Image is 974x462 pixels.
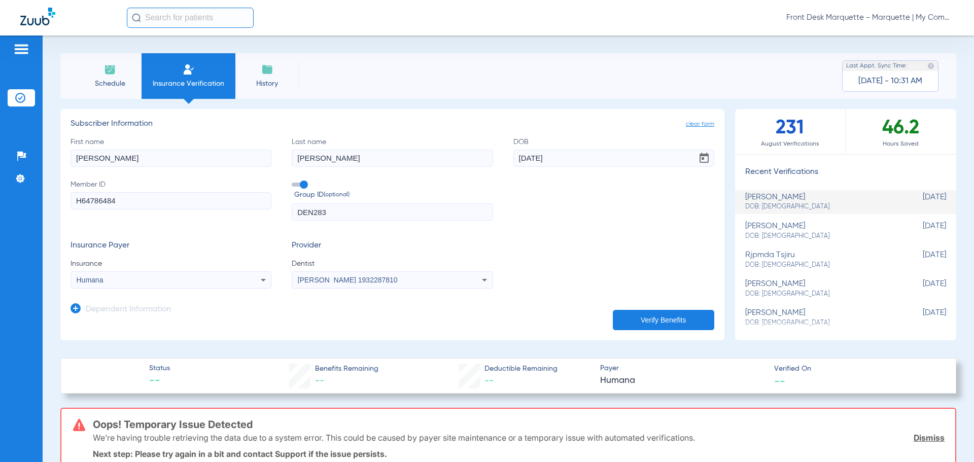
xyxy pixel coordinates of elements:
img: Zuub Logo [20,8,55,25]
span: Schedule [86,79,134,89]
button: Verify Benefits [613,310,714,330]
button: Open calendar [694,148,714,168]
div: [PERSON_NAME] [745,308,895,327]
div: [PERSON_NAME] [745,279,895,298]
p: We’re having trouble retrieving the data due to a system error. This could be caused by payer sit... [93,433,695,443]
span: Dentist [292,259,493,269]
img: Schedule [104,63,116,76]
label: Member ID [71,180,271,221]
span: Deductible Remaining [484,364,558,374]
span: Humana [600,374,766,387]
span: Insurance Verification [149,79,228,89]
img: error-icon [73,419,85,431]
div: [PERSON_NAME] [745,193,895,211]
span: [DATE] [895,251,946,269]
span: August Verifications [735,139,845,149]
span: Payer [600,363,766,374]
label: First name [71,137,271,167]
input: First name [71,150,271,167]
span: [DATE] [895,308,946,327]
span: Humana [77,276,103,284]
span: Insurance [71,259,271,269]
a: Dismiss [914,433,945,443]
input: Search for patients [127,8,254,28]
span: [DATE] [895,193,946,211]
img: hamburger-icon [13,43,29,55]
h3: Dependent Information [86,305,171,315]
span: Front Desk Marquette - Marquette | My Community Dental Centers [786,13,954,23]
div: [PERSON_NAME] [745,222,895,240]
span: Last Appt. Sync Time: [846,61,907,71]
h3: Oops! Temporary Issue Detected [93,419,945,430]
h3: Subscriber Information [71,119,714,129]
h3: Insurance Payer [71,241,271,251]
span: [PERSON_NAME] 1932287810 [298,276,398,284]
small: (optional) [324,190,350,200]
span: DOB: [DEMOGRAPHIC_DATA] [745,202,895,211]
span: DOB: [DEMOGRAPHIC_DATA] [745,290,895,299]
span: [DATE] [895,222,946,240]
img: History [261,63,273,76]
span: Benefits Remaining [315,364,378,374]
img: Search Icon [132,13,141,22]
label: DOB [513,137,714,167]
span: -- [315,376,324,385]
span: clear form [686,119,714,129]
span: DOB: [DEMOGRAPHIC_DATA] [745,232,895,241]
h3: Recent Verifications [735,167,956,177]
div: 46.2 [846,109,956,154]
div: 231 [735,109,846,154]
span: Status [149,363,170,374]
img: Manual Insurance Verification [183,63,195,76]
span: -- [149,374,170,388]
span: History [243,79,291,89]
div: rjpmda tsjiru [745,251,895,269]
h3: Provider [292,241,493,251]
input: Member ID [71,192,271,209]
span: -- [774,375,785,386]
label: Last name [292,137,493,167]
span: DOB: [DEMOGRAPHIC_DATA] [745,261,895,270]
span: Verified On [774,364,940,374]
span: -- [484,376,494,385]
iframe: Chat Widget [923,413,974,462]
span: DOB: [DEMOGRAPHIC_DATA] [745,318,895,328]
span: Group ID [294,190,493,200]
p: Next step: Please try again in a bit and contact Support if the issue persists. [93,449,945,459]
span: Hours Saved [846,139,956,149]
img: last sync help info [927,62,934,69]
input: Last name [292,150,493,167]
input: DOBOpen calendar [513,150,714,167]
span: [DATE] [895,279,946,298]
span: [DATE] - 10:31 AM [858,76,922,86]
